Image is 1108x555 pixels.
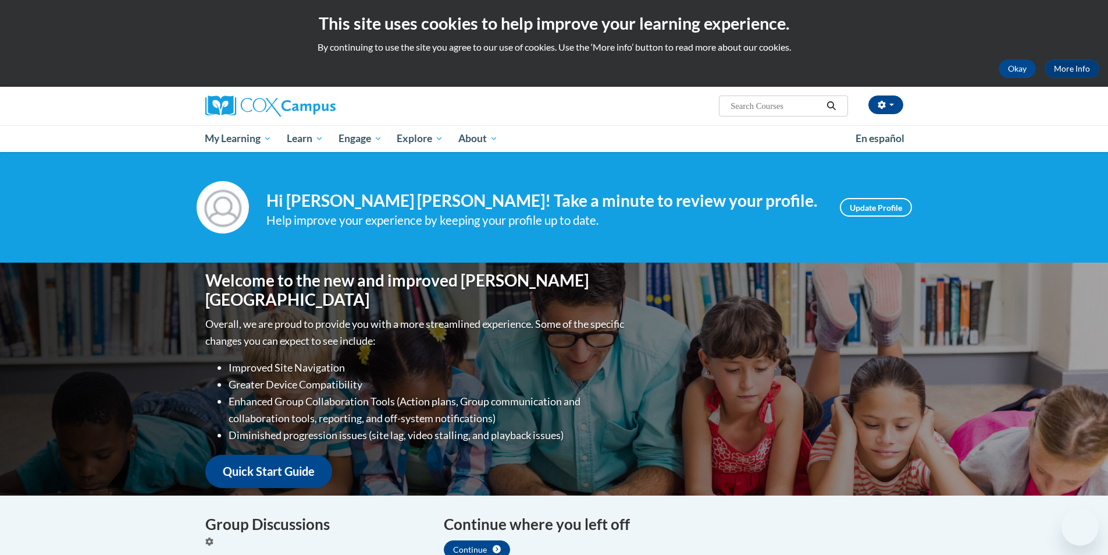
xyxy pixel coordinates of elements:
[331,125,390,152] a: Engage
[389,125,451,152] a: Explore
[729,99,822,113] input: Search Courses
[856,132,904,144] span: En español
[848,126,912,151] a: En español
[822,99,840,113] button: Search
[205,316,627,349] p: Overall, we are proud to provide you with a more streamlined experience. Some of the specific cha...
[197,181,249,234] img: Profile Image
[266,211,822,230] div: Help improve your experience by keeping your profile up to date.
[287,132,323,146] span: Learn
[840,198,912,217] a: Update Profile
[205,132,272,146] span: My Learning
[444,513,903,536] h4: Continue where you left off
[205,271,627,310] h1: Welcome to the new and improved [PERSON_NAME][GEOGRAPHIC_DATA]
[868,96,903,114] button: Account Settings
[229,359,627,376] li: Improved Site Navigation
[198,125,280,152] a: My Learning
[339,132,382,146] span: Engage
[451,125,505,152] a: About
[279,125,331,152] a: Learn
[229,427,627,444] li: Diminished progression issues (site lag, video stalling, and playback issues)
[205,96,336,116] img: Cox Campus
[397,132,443,146] span: Explore
[205,513,426,536] h4: Group Discussions
[229,393,627,427] li: Enhanced Group Collaboration Tools (Action plans, Group communication and collaboration tools, re...
[999,59,1036,78] button: Okay
[205,455,332,488] a: Quick Start Guide
[1045,59,1099,78] a: More Info
[458,132,498,146] span: About
[1061,508,1099,546] iframe: Button to launch messaging window
[205,96,426,116] a: Cox Campus
[229,376,627,393] li: Greater Device Compatibility
[9,12,1099,35] h2: This site uses cookies to help improve your learning experience.
[188,125,921,152] div: Main menu
[266,191,822,211] h4: Hi [PERSON_NAME] [PERSON_NAME]! Take a minute to review your profile.
[9,41,1099,54] p: By continuing to use the site you agree to our use of cookies. Use the ‘More info’ button to read...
